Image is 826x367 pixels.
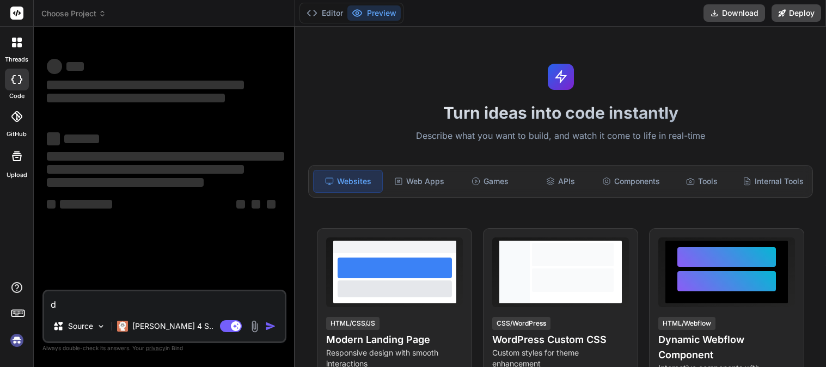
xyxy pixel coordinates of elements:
button: Editor [302,5,347,21]
span: ‌ [66,62,84,71]
span: Choose Project [41,8,106,19]
img: icon [265,321,276,332]
div: Websites [313,170,383,193]
button: Download [703,4,765,22]
h4: WordPress Custom CSS [492,332,629,347]
span: ‌ [236,200,245,209]
label: threads [5,55,28,64]
span: ‌ [47,59,62,74]
label: Upload [7,170,27,180]
span: ‌ [64,134,99,143]
div: HTML/Webflow [658,317,715,330]
span: ‌ [47,81,244,89]
img: Pick Models [96,322,106,331]
h1: Turn ideas into code instantly [302,103,819,123]
p: Source [68,321,93,332]
h4: Modern Landing Page [326,332,463,347]
p: Always double-check its answers. Your in Bind [42,343,286,353]
span: privacy [146,345,166,351]
span: ‌ [267,200,276,209]
img: signin [8,331,26,350]
div: CSS/WordPress [492,317,550,330]
p: Describe what you want to build, and watch it come to life in real-time [302,129,819,143]
textarea: d [44,291,285,311]
div: Games [456,170,524,193]
span: ‌ [47,178,204,187]
span: ‌ [252,200,260,209]
span: ‌ [47,152,284,161]
img: Claude 4 Sonnet [117,321,128,332]
button: Preview [347,5,401,21]
img: attachment [248,320,261,333]
div: Internal Tools [738,170,808,193]
span: ‌ [47,132,60,145]
div: APIs [527,170,595,193]
span: ‌ [60,200,112,209]
span: ‌ [47,165,244,174]
div: Tools [668,170,736,193]
h4: Dynamic Webflow Component [658,332,795,363]
div: HTML/CSS/JS [326,317,380,330]
div: Web Apps [385,170,454,193]
button: Deploy [772,4,821,22]
p: [PERSON_NAME] 4 S.. [132,321,213,332]
span: ‌ [47,94,225,102]
div: Components [597,170,665,193]
label: GitHub [7,130,27,139]
label: code [9,91,25,101]
span: ‌ [47,200,56,209]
